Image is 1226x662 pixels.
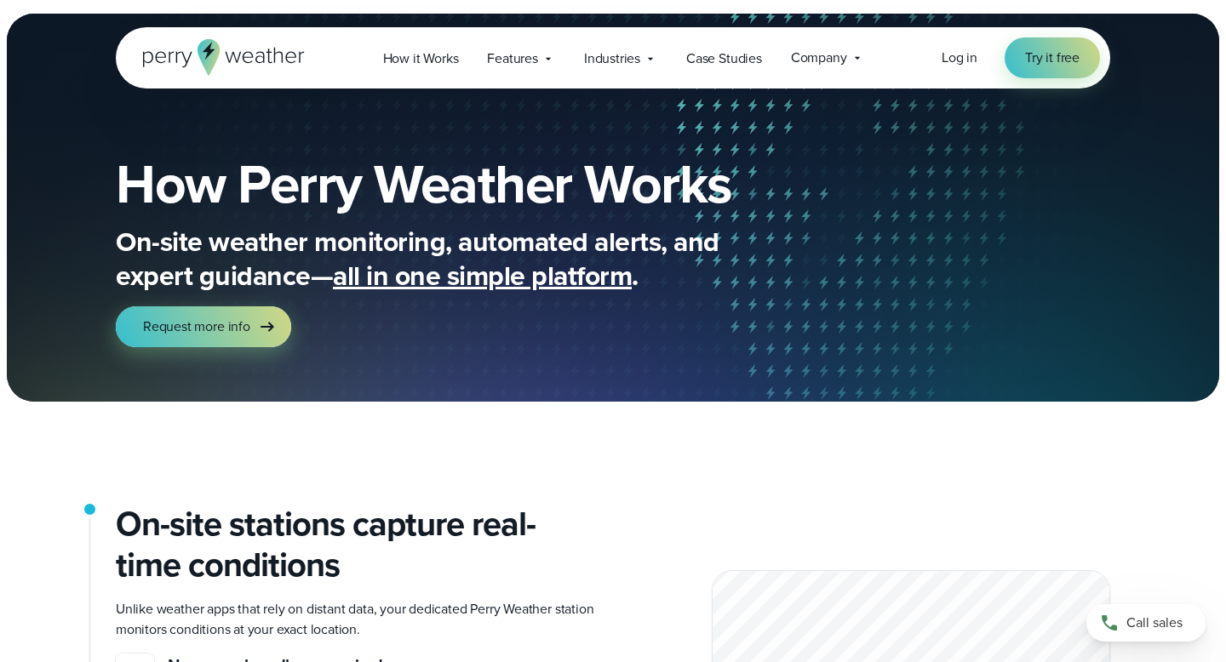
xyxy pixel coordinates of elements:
span: Request more info [143,317,250,337]
h1: How Perry Weather Works [116,157,855,211]
a: Log in [942,48,977,68]
span: all in one simple platform [333,255,632,296]
a: Case Studies [672,41,776,76]
a: How it Works [369,41,473,76]
p: On-site weather monitoring, automated alerts, and expert guidance— . [116,225,797,293]
a: Request more info [116,306,291,347]
span: Try it free [1025,48,1080,68]
a: Call sales [1086,604,1206,642]
span: Case Studies [686,49,762,69]
span: Features [487,49,538,69]
span: Call sales [1126,613,1183,633]
span: Industries [584,49,640,69]
a: Try it free [1005,37,1100,78]
p: Unlike weather apps that rely on distant data, your dedicated Perry Weather station monitors cond... [116,599,599,640]
span: How it Works [383,49,459,69]
span: Log in [942,48,977,67]
h2: On-site stations capture real-time conditions [116,504,599,585]
span: Company [791,48,847,68]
